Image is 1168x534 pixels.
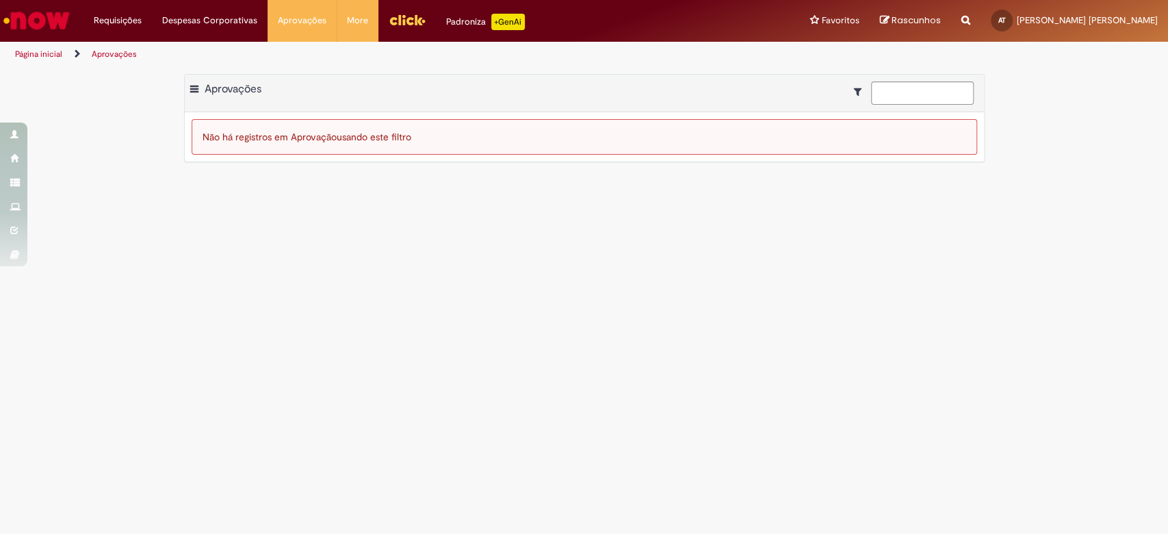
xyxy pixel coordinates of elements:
[880,14,941,27] a: Rascunhos
[347,14,368,27] span: More
[162,14,257,27] span: Despesas Corporativas
[10,42,768,67] ul: Trilhas de página
[205,82,261,96] span: Aprovações
[192,119,977,155] div: Não há registros em Aprovação
[1,7,72,34] img: ServiceNow
[337,131,411,143] span: usando este filtro
[94,14,142,27] span: Requisições
[892,14,941,27] span: Rascunhos
[998,16,1006,25] span: AT
[92,49,137,60] a: Aprovações
[854,87,868,97] i: Mostrar filtros para: Suas Solicitações
[389,10,426,30] img: click_logo_yellow_360x200.png
[278,14,326,27] span: Aprovações
[446,14,525,30] div: Padroniza
[15,49,62,60] a: Página inicial
[1017,14,1158,26] span: [PERSON_NAME] [PERSON_NAME]
[491,14,525,30] p: +GenAi
[822,14,859,27] span: Favoritos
